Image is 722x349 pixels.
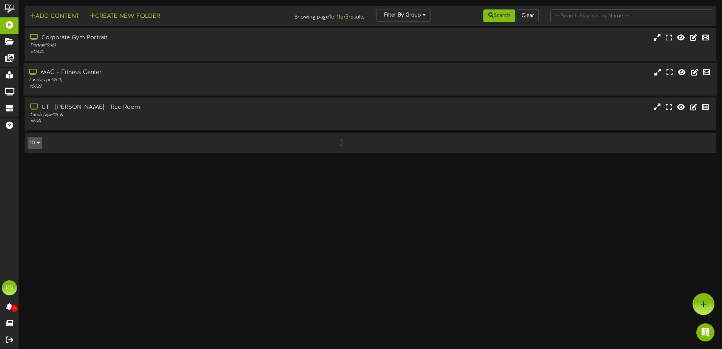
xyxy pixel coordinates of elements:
button: 10 [28,137,42,149]
button: Clear [517,9,539,22]
div: Showing page of for results [254,9,370,22]
strong: 1 [329,14,331,20]
div: Open Intercom Messenger [696,323,714,341]
div: Landscape ( 16:9 ) [30,112,307,118]
button: Search [483,9,515,22]
span: 0 [11,305,18,312]
div: Corporate Gym Portrait [30,34,307,42]
div: # 6141 [30,118,307,125]
span: 1 [338,138,345,147]
strong: 1 [336,14,339,20]
button: Add Content [28,12,82,21]
strong: 3 [346,14,349,20]
button: Filter By Group [376,9,430,22]
div: Portrait ( 9:16 ) [30,42,307,49]
div: BS [2,280,17,295]
div: # 12440 [30,49,307,55]
button: Create New Folder [87,12,162,21]
div: MAC - Fitness Center [29,68,307,77]
div: # 5022 [29,83,307,90]
input: -- Search Playlists by Name -- [550,9,713,22]
div: UT - [PERSON_NAME] - Rec Room [30,103,307,112]
div: Landscape ( 16:9 ) [29,77,307,83]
